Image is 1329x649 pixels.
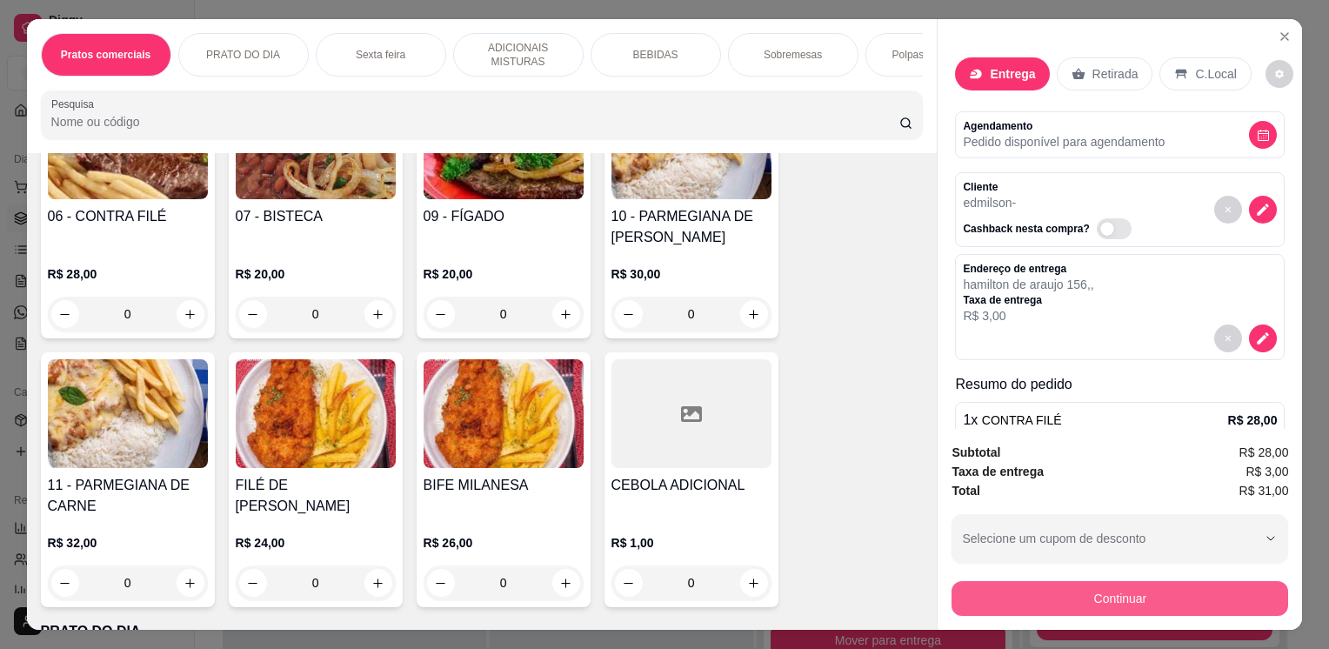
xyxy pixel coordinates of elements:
[48,534,208,552] p: R$ 32,00
[236,206,396,227] h4: 07 - BISTECA
[424,534,584,552] p: R$ 26,00
[611,475,771,496] h4: CEBOLA ADICIONAL
[424,475,584,496] h4: BIFE MILANESA
[1195,65,1236,83] p: C.Local
[51,113,899,130] input: Pesquisa
[952,484,979,498] strong: Total
[1239,443,1289,462] span: R$ 28,00
[1214,324,1242,352] button: decrease-product-quantity
[206,48,280,62] p: PRATO DO DIA
[1214,196,1242,224] button: decrease-product-quantity
[424,206,584,227] h4: 09 - FÍGADO
[236,534,396,552] p: R$ 24,00
[952,514,1288,563] button: Selecione um cupom de desconto
[48,265,208,283] p: R$ 28,00
[633,48,678,62] p: BEBIDAS
[468,41,569,69] p: ADICIONAIS MISTURAS
[892,48,969,62] p: Polpas de sucos
[61,48,150,62] p: Pratos comerciais
[963,133,1165,151] p: Pedido disponível para agendamento
[611,534,771,552] p: R$ 1,00
[1092,65,1139,83] p: Retirada
[236,265,396,283] p: R$ 20,00
[1249,324,1277,352] button: decrease-product-quantity
[1239,481,1289,500] span: R$ 31,00
[963,410,1061,431] p: 1 x
[48,359,208,468] img: product-image
[1271,23,1299,50] button: Close
[990,65,1035,83] p: Entrega
[963,119,1165,133] p: Agendamento
[952,465,1044,478] strong: Taxa de entrega
[424,265,584,283] p: R$ 20,00
[1249,121,1277,149] button: decrease-product-quantity
[963,276,1093,293] p: hamilton de araujo 156 , ,
[955,374,1285,395] p: Resumo do pedido
[51,97,100,111] label: Pesquisa
[236,475,396,517] h4: FILÉ DE [PERSON_NAME]
[982,413,1062,427] span: CONTRA FILÉ
[1097,218,1139,239] label: Automatic updates
[48,206,208,227] h4: 06 - CONTRA FILÉ
[424,359,584,468] img: product-image
[356,48,405,62] p: Sexta feira
[1246,462,1288,481] span: R$ 3,00
[236,359,396,468] img: product-image
[48,475,208,517] h4: 11 - PARMEGIANA DE CARNE
[1249,196,1277,224] button: decrease-product-quantity
[963,307,1093,324] p: R$ 3,00
[611,265,771,283] p: R$ 30,00
[963,262,1093,276] p: Endereço de entrega
[963,222,1089,236] p: Cashback nesta compra?
[952,581,1288,616] button: Continuar
[952,445,1000,459] strong: Subtotal
[1228,411,1278,429] p: R$ 28,00
[963,180,1138,194] p: Cliente
[963,293,1093,307] p: Taxa de entrega
[1266,60,1293,88] button: decrease-product-quantity
[611,206,771,248] h4: 10 - PARMEGIANA DE [PERSON_NAME]
[764,48,822,62] p: Sobremesas
[41,621,924,642] p: PRATO DO DIA
[963,194,1138,211] p: edmilson -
